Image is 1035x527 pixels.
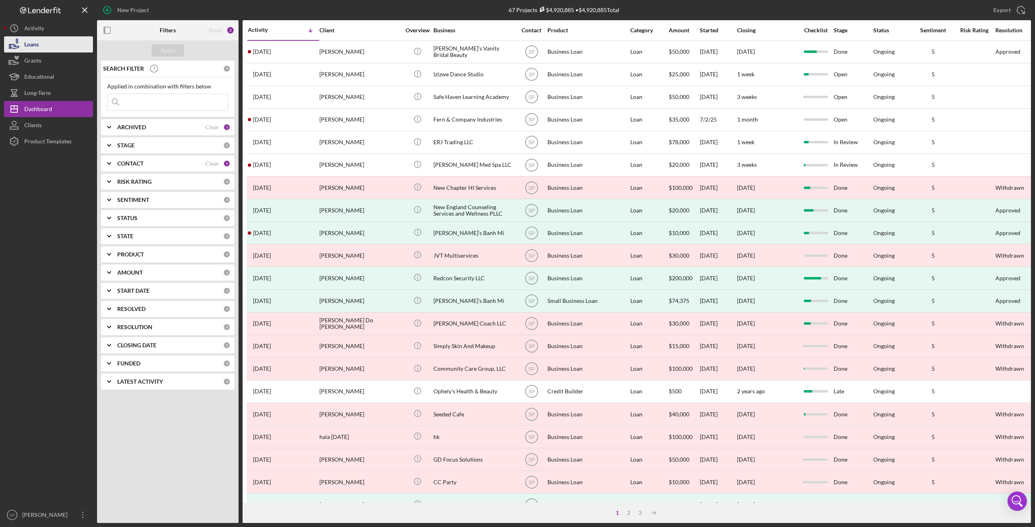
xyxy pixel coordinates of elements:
div: Business Loan [547,64,628,85]
div: [PERSON_NAME]'s Vanity Bridal Beauty [433,41,514,63]
b: CONTACT [117,160,144,167]
div: Ongoing [873,116,895,123]
div: Done [834,336,872,357]
text: SP [528,49,534,55]
div: 5 [913,94,953,100]
div: Done [834,313,872,334]
div: 0 [223,251,230,258]
div: 0 [223,214,230,222]
div: Loan [630,41,668,63]
div: Done [834,267,872,289]
time: 2025-07-23 18:58 [253,71,271,78]
div: [DATE] [700,86,736,108]
div: [DATE] [700,358,736,380]
div: New Chapter HI Services [433,177,514,198]
div: Loan [630,381,668,402]
time: 2025-04-02 17:17 [253,275,271,281]
button: Loans [4,36,93,52]
div: Loan [630,64,668,85]
b: Filters [160,27,176,34]
div: $30,000 [669,313,699,334]
div: Started [700,27,736,34]
text: SP [528,321,534,327]
div: Business Loan [547,403,628,425]
text: SP [528,185,534,191]
span: $35,000 [669,116,689,123]
div: Approved [995,207,1020,214]
span: $20,000 [669,161,689,168]
time: 2024-11-19 16:09 [253,343,271,349]
div: Clear [205,124,219,130]
b: LATEST ACTIVITY [117,378,163,385]
div: Ongoing [873,298,895,304]
div: $10,000 [669,222,699,244]
div: [DATE] [700,245,736,266]
button: Activity [4,20,93,36]
div: New England Counseling Services and Wellness PLLC [433,199,514,221]
div: Export [993,2,1011,18]
div: [PERSON_NAME] [319,41,400,63]
time: 2 years ago [737,388,765,395]
div: [DATE] [700,381,736,402]
text: SP [528,94,534,100]
time: [DATE] [737,320,755,327]
div: 5 [913,71,953,78]
div: Business Loan [547,358,628,380]
div: Apply [161,44,175,57]
div: Loan [630,290,668,312]
div: Business Loan [547,267,628,289]
div: [PERSON_NAME] [319,358,400,380]
b: STATUS [117,215,137,221]
div: [PERSON_NAME] Do [PERSON_NAME] [319,313,400,334]
div: Open [834,64,872,85]
div: Ongoing [873,139,895,145]
text: SP [528,389,534,395]
div: Activity [248,27,283,33]
time: 2025-05-28 22:17 [253,185,271,191]
time: [DATE] [737,184,755,191]
text: SP [528,344,534,349]
div: Business Loan [547,199,628,221]
div: [PERSON_NAME] [319,154,400,176]
div: 5 [913,388,953,395]
div: Loan [630,267,668,289]
div: Ongoing [873,365,895,372]
div: $40,000 [669,403,699,425]
div: 5 [913,48,953,55]
div: Ophely's Health & Beauty [433,381,514,402]
time: 2025-07-02 14:31 [253,139,271,145]
div: 5 [913,320,953,327]
div: Withdrawn [995,343,1024,349]
text: SP [528,276,534,281]
div: Loan [630,109,668,130]
div: Client [319,27,400,34]
div: Checklist [798,27,833,34]
text: SP [528,298,534,304]
time: 3 weeks [737,161,757,168]
div: haia [DATE] [319,426,400,447]
time: 1 week [737,71,754,78]
b: SEARCH FILTER [103,65,144,72]
div: 0 [223,360,230,367]
div: $20,000 [669,199,699,221]
div: Withdrawn [995,252,1024,259]
div: [PERSON_NAME] [319,290,400,312]
div: 0 [223,196,230,204]
button: Product Templates [4,133,93,149]
div: 5 [913,139,953,145]
div: Loan [630,245,668,266]
div: Ongoing [873,388,895,395]
div: Loan [630,86,668,108]
time: 2025-08-22 16:34 [253,48,271,55]
div: Ongoing [873,185,895,191]
div: Resolution [995,27,1034,34]
div: [DATE] [700,132,736,153]
div: Business [433,27,514,34]
b: START DATE [117,288,150,294]
div: 0 [223,378,230,385]
div: Long-Term [24,85,51,103]
div: $200,000 [669,267,699,289]
div: [DATE] [700,177,736,198]
div: [PERSON_NAME] [319,336,400,357]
